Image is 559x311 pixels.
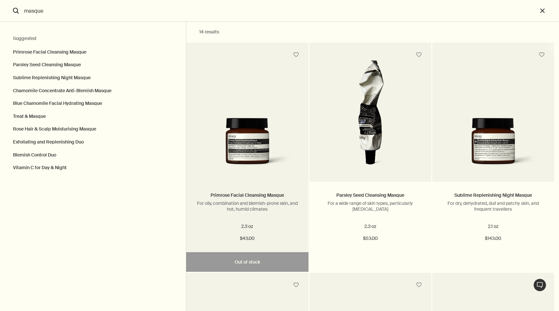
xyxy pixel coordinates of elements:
a: Primrose Facial Cleansing Masque [211,192,284,198]
h2: 14 results [199,28,433,36]
a: Sublime Replenishing Night Masque in brown bottle [432,60,554,182]
img: Primrose Facial Cleansing Masque in amber jar [196,118,298,172]
span: $43.00 [240,235,254,243]
button: Save to cabinet [536,49,548,61]
button: Save to cabinet [536,279,548,291]
a: Aesop’s Parsley Seed Cleansing Masque in aluminium tube; a gentle but deep cleansing clay, best s... [309,60,431,182]
p: For dry, dehydrated, dull and patchy skin, and frequent travellers [442,200,544,212]
button: Out of stock - $43.00 [186,252,308,272]
button: Save to cabinet [413,279,425,291]
img: Sublime Replenishing Night Masque in brown bottle [442,118,544,172]
button: Save to cabinet [290,49,302,61]
img: Aesop’s Parsley Seed Cleansing Masque in aluminium tube; a gentle but deep cleansing clay, best s... [323,60,418,172]
p: For oily, combination and blemish-prone skin, and hot, humid climates [196,200,298,212]
button: Live Assistance [533,279,546,292]
p: For a wide range of skin types, particularly [MEDICAL_DATA] [319,200,422,212]
button: Save to cabinet [413,49,425,61]
a: Primrose Facial Cleansing Masque in amber jar [186,60,308,182]
span: $53.00 [363,235,378,243]
button: Save to cabinet [290,279,302,291]
a: Parsley Seed Cleansing Masque [336,192,404,198]
span: $143.00 [485,235,501,243]
a: Sublime Replenishing Night Masque [454,192,532,198]
h2: Suggested [13,35,173,43]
